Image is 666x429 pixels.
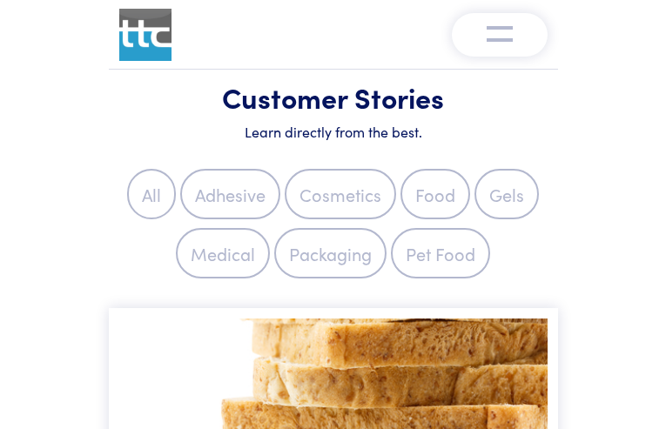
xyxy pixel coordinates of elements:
label: Cosmetics [285,169,396,219]
button: Toggle navigation [452,13,548,57]
h6: Learn directly from the best. [119,122,548,141]
label: Food [400,169,470,219]
label: Medical [176,228,270,278]
img: menu-v1.0.png [487,22,513,43]
label: All [127,169,176,219]
h1: Customer Stories [119,80,548,115]
label: Pet Food [391,228,490,278]
label: Gels [474,169,539,219]
img: ttc_logo_1x1_v1.0.png [119,9,172,61]
label: Packaging [274,228,387,278]
label: Adhesive [180,169,280,219]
